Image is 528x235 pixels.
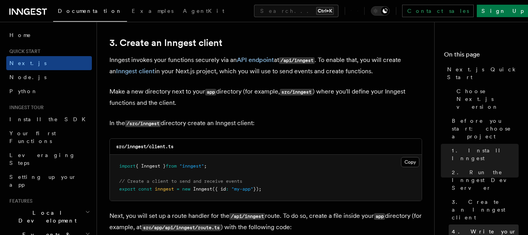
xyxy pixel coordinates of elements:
[279,57,315,64] code: /api/inngest
[179,163,204,169] span: "inngest"
[182,186,190,192] span: new
[6,209,85,224] span: Local Development
[9,130,56,144] span: Your first Functions
[53,2,127,22] a: Documentation
[109,55,422,77] p: Inngest invokes your functions securely via an at . To enable that, you will create an in your Ne...
[109,86,422,108] p: Make a new directory next to your directory (for example, ) where you'll define your Inngest func...
[183,8,224,14] span: AgentKit
[449,195,519,224] a: 3. Create an Inngest client
[178,2,229,21] a: AgentKit
[6,198,32,204] span: Features
[9,31,31,39] span: Home
[116,144,174,149] code: src/inngest/client.ts
[9,116,90,122] span: Install the SDK
[254,5,338,17] button: Search...Ctrl+K
[453,84,519,114] a: Choose Next.js version
[141,224,221,231] code: src/app/api/inngest/route.ts
[6,112,92,126] a: Install the SDK
[452,168,519,192] span: 2. Run the Inngest Dev Server
[119,163,136,169] span: import
[456,87,519,111] span: Choose Next.js version
[6,206,92,228] button: Local Development
[9,88,38,94] span: Python
[212,186,226,192] span: ({ id
[449,165,519,195] a: 2. Run the Inngest Dev Server
[9,174,77,188] span: Setting up your app
[109,210,422,233] p: Next, you will set up a route handler for the route. To do so, create a file inside your director...
[136,163,166,169] span: { Inngest }
[371,6,390,16] button: Toggle dark mode
[402,5,474,17] a: Contact sales
[280,89,313,95] code: src/inngest
[109,37,222,48] a: 3. Create an Inngest client
[9,60,47,66] span: Next.js
[116,67,155,75] a: Inngest client
[6,170,92,192] a: Setting up your app
[444,50,519,62] h4: On this page
[6,70,92,84] a: Node.js
[401,157,419,167] button: Copy
[58,8,122,14] span: Documentation
[6,56,92,70] a: Next.js
[6,48,40,55] span: Quick start
[193,186,212,192] span: Inngest
[253,186,261,192] span: });
[6,126,92,148] a: Your first Functions
[204,163,207,169] span: ;
[6,148,92,170] a: Leveraging Steps
[9,152,75,166] span: Leveraging Steps
[132,8,174,14] span: Examples
[237,56,274,64] a: API endpoint
[125,120,161,127] code: /src/inngest
[155,186,174,192] span: inngest
[119,178,242,184] span: // Create a client to send and receive events
[452,117,519,140] span: Before you start: choose a project
[6,84,92,98] a: Python
[452,147,519,162] span: 1. Install Inngest
[205,89,216,95] code: app
[166,163,177,169] span: from
[138,186,152,192] span: const
[231,186,253,192] span: "my-app"
[119,186,136,192] span: export
[374,213,385,220] code: app
[316,7,334,15] kbd: Ctrl+K
[449,143,519,165] a: 1. Install Inngest
[444,62,519,84] a: Next.js Quick Start
[447,65,519,81] span: Next.js Quick Start
[109,118,422,129] p: In the directory create an Inngest client:
[226,186,229,192] span: :
[6,28,92,42] a: Home
[6,104,44,111] span: Inngest tour
[452,198,519,221] span: 3. Create an Inngest client
[127,2,178,21] a: Examples
[9,74,47,80] span: Node.js
[449,114,519,143] a: Before you start: choose a project
[177,186,179,192] span: =
[229,213,265,220] code: /api/inngest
